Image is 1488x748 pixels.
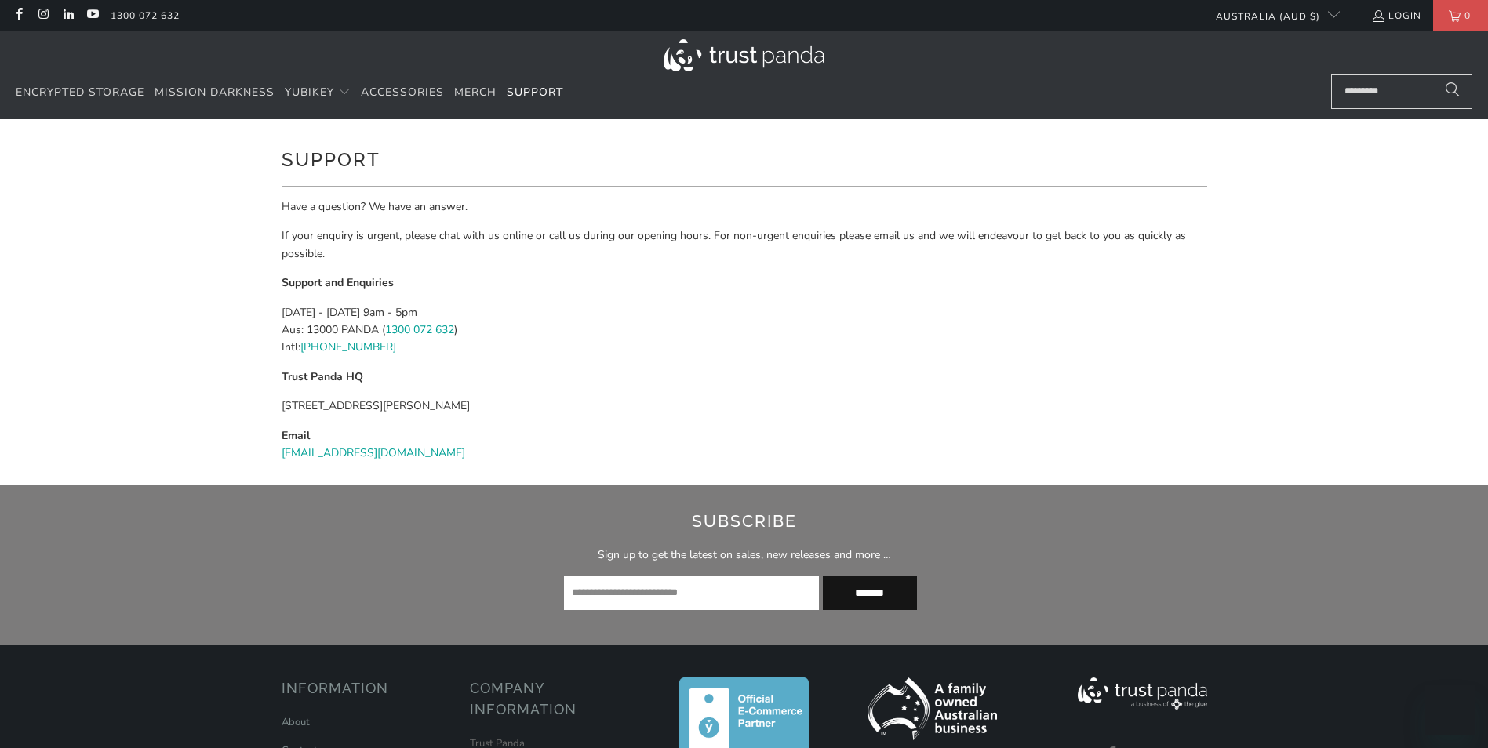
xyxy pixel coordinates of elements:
[282,143,1207,174] h1: Support
[155,85,275,100] span: Mission Darkness
[16,85,144,100] span: Encrypted Storage
[664,39,824,71] img: Trust Panda Australia
[454,74,497,111] a: Merch
[361,74,444,111] a: Accessories
[111,7,180,24] a: 1300 072 632
[454,85,497,100] span: Merch
[1371,7,1421,24] a: Login
[282,198,1207,216] p: Have a question? We have an answer.
[282,428,310,443] strong: Email
[507,85,563,100] span: Support
[1425,685,1475,735] iframe: Button to launch messaging window
[282,227,1207,263] p: If your enquiry is urgent, please chat with us online or call us during our opening hours. For no...
[16,74,563,111] nav: Translation missing: en.navigation.header.main_nav
[285,74,351,111] summary: YubiKey
[285,85,334,100] span: YubiKey
[16,74,144,111] a: Encrypted Storage
[85,9,99,22] a: Trust Panda Australia on YouTube
[282,304,1207,357] p: [DATE] - [DATE] 9am - 5pm Aus: 13000 PANDA ( ) Intl:
[303,546,1186,564] p: Sign up to get the latest on sales, new releases and more …
[282,445,465,460] a: [EMAIL_ADDRESS][DOMAIN_NAME]
[36,9,49,22] a: Trust Panda Australia on Instagram
[282,398,1207,415] p: [STREET_ADDRESS][PERSON_NAME]
[303,509,1186,534] h2: Subscribe
[61,9,75,22] a: Trust Panda Australia on LinkedIn
[300,340,396,354] a: [PHONE_NUMBER]
[12,9,25,22] a: Trust Panda Australia on Facebook
[1433,74,1472,109] button: Search
[282,275,394,290] strong: Support and Enquiries
[282,369,363,384] strong: Trust Panda HQ
[155,74,275,111] a: Mission Darkness
[507,74,563,111] a: Support
[282,715,310,729] a: About
[385,322,454,337] a: 1300 072 632
[1331,74,1472,109] input: Search...
[361,85,444,100] span: Accessories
